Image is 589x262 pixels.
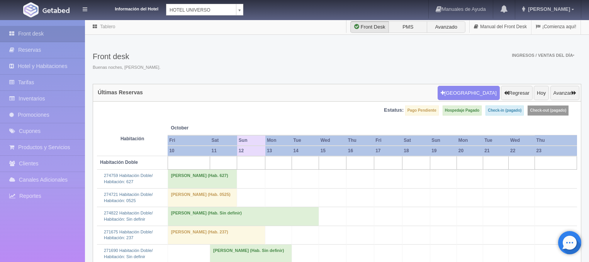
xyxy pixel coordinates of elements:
th: 21 [483,146,509,156]
label: Front Desk [350,21,389,33]
th: Mon [457,135,483,146]
label: Hospedaje Pagado [443,105,482,116]
button: [GEOGRAPHIC_DATA] [438,86,500,100]
a: 274822 Habitación Doble/Habitación: Sin definir [104,211,153,221]
th: 11 [210,146,237,156]
span: Ingresos / Ventas del día [512,53,574,58]
th: 16 [346,146,374,156]
th: 18 [402,146,430,156]
th: 23 [535,146,577,156]
th: 10 [168,146,210,156]
h4: Últimas Reservas [98,90,143,95]
th: Fri [168,135,210,146]
th: Wed [319,135,346,146]
th: Sun [430,135,457,146]
a: 271675 Habitación Doble/Habitación: 237 [104,230,153,240]
span: HOTEL UNIVERSO [170,4,233,16]
td: [PERSON_NAME] (Hab. 237) [168,226,265,244]
th: 19 [430,146,457,156]
th: Sat [210,135,237,146]
th: Mon [265,135,292,146]
th: Thu [535,135,577,146]
th: Tue [292,135,319,146]
th: Sat [402,135,430,146]
b: Habitación Doble [100,160,138,165]
th: 22 [509,146,535,156]
span: Buenas noches, [PERSON_NAME]. [93,65,160,71]
button: Hoy [534,86,549,100]
img: Getabed [42,7,70,13]
th: Wed [509,135,535,146]
label: Estatus: [384,107,404,114]
label: Pago Pendiente [405,105,439,116]
a: HOTEL UNIVERSO [166,4,243,15]
th: 12 [237,146,265,156]
th: Thu [346,135,374,146]
label: PMS [389,21,427,33]
button: Avanzar [550,86,579,100]
th: Fri [374,135,402,146]
th: Tue [483,135,509,146]
td: [PERSON_NAME] (Hab. Sin definir) [168,207,319,226]
label: Check-out (pagado) [528,105,569,116]
span: [PERSON_NAME] [526,6,570,12]
label: Avanzado [427,21,465,33]
th: 15 [319,146,346,156]
th: 14 [292,146,319,156]
button: Regresar [501,86,532,100]
a: 274721 Habitación Doble/Habitación: 0525 [104,192,153,203]
td: [PERSON_NAME] (Hab. 627) [168,170,237,188]
th: 20 [457,146,483,156]
a: ¡Comienza aquí! [531,19,581,34]
span: October [171,125,234,131]
a: Manual del Front Desk [470,19,531,34]
img: Getabed [23,2,39,17]
th: 17 [374,146,402,156]
strong: Habitación [121,136,144,141]
th: 13 [265,146,292,156]
label: Check-in (pagado) [485,105,524,116]
a: Tablero [100,24,115,29]
dt: Información del Hotel [97,4,158,12]
a: 271690 Habitación Doble/Habitación: Sin definir [104,248,153,259]
a: 274759 Habitación Doble/Habitación: 627 [104,173,153,184]
td: [PERSON_NAME] (Hab. 0525) [168,188,237,207]
th: Sun [237,135,265,146]
h3: Front desk [93,52,160,61]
